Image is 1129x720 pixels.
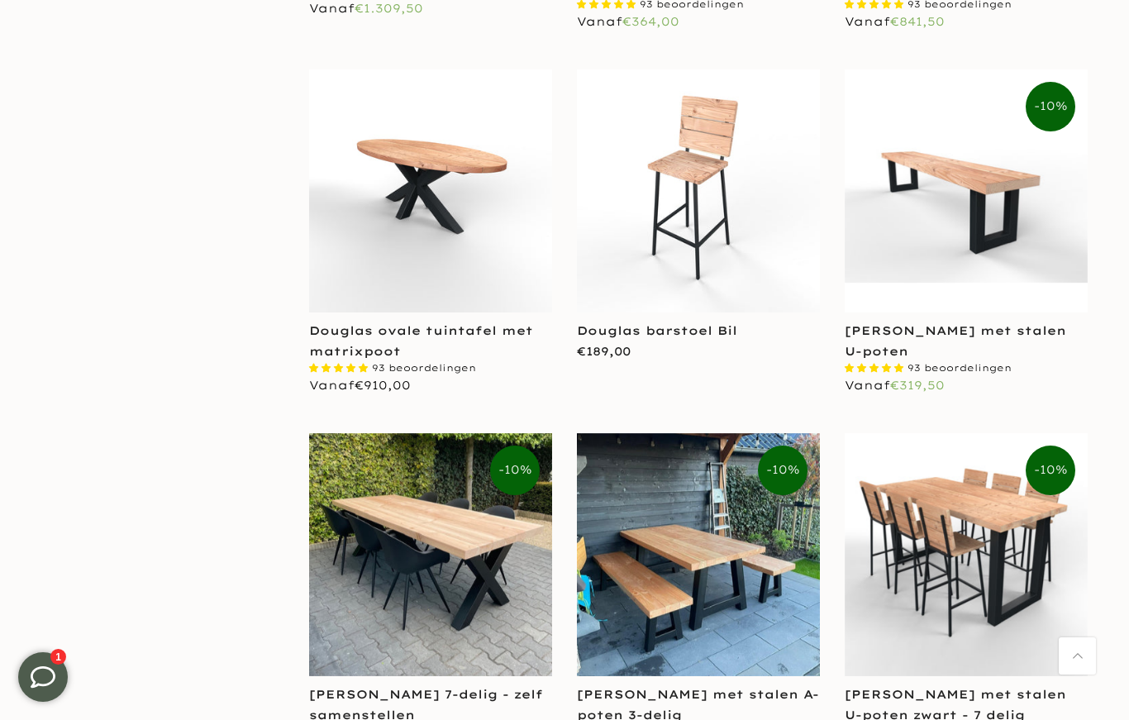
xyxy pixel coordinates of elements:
[355,1,423,16] span: €1.309,50
[845,378,945,393] span: Vanaf
[309,69,552,312] img: Ovale douglas tuintafel - stalen matrixpoot zwart
[890,14,945,29] span: €841,50
[845,14,945,29] span: Vanaf
[907,362,1012,374] span: 93 beoordelingen
[355,378,411,393] span: €910,00
[309,378,411,393] span: Vanaf
[1059,637,1096,675] a: Terug naar boven
[758,446,807,495] span: -10%
[309,362,372,374] span: 4.87 stars
[577,323,737,338] a: Douglas barstoel Bil
[1026,446,1075,495] span: -10%
[490,446,540,495] span: -10%
[577,14,679,29] span: Vanaf
[845,323,1066,359] a: [PERSON_NAME] met stalen U-poten
[309,1,423,16] span: Vanaf
[2,636,84,718] iframe: toggle-frame
[622,14,679,29] span: €364,00
[577,344,631,359] span: €189,00
[309,323,533,359] a: Douglas ovale tuintafel met matrixpoot
[845,362,907,374] span: 4.87 stars
[372,362,476,374] span: 93 beoordelingen
[1026,82,1075,131] span: -10%
[890,378,945,393] span: €319,50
